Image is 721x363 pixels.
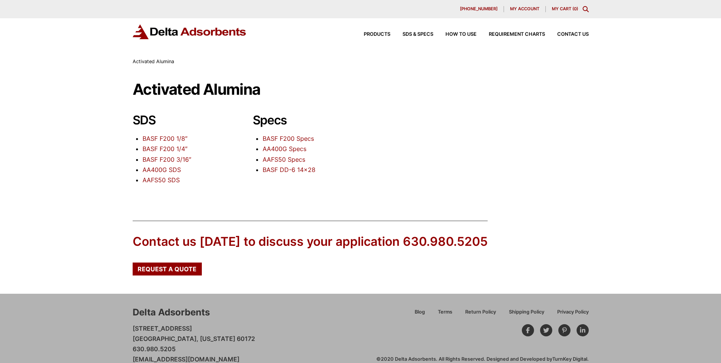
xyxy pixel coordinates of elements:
a: Request a Quote [133,263,202,275]
span: 0 [574,6,577,11]
a: AA400G SDS [143,166,181,174]
span: Contact Us [557,32,589,37]
span: SDS & SPECS [402,32,433,37]
span: [PHONE_NUMBER] [460,7,498,11]
a: Blog [408,308,431,321]
div: ©2020 Delta Adsorbents. All Rights Reserved. Designed and Developed by . [376,356,589,363]
span: Products [364,32,390,37]
a: BASF F200 1/8″ [143,135,187,142]
div: Toggle Modal Content [583,6,589,12]
span: Requirement Charts [489,32,545,37]
a: Terms [431,308,459,321]
a: BASF DD-6 14×28 [263,166,315,174]
a: Privacy Policy [551,308,589,321]
h2: Specs [253,113,349,127]
a: My Cart (0) [552,6,578,11]
a: [EMAIL_ADDRESS][DOMAIN_NAME] [133,355,239,363]
a: Contact Us [545,32,589,37]
a: [PHONE_NUMBER] [454,6,504,12]
span: Request a Quote [138,266,196,272]
span: My account [510,7,539,11]
a: BASF F200 1/4″ [143,145,187,153]
span: Shipping Policy [509,310,544,315]
a: Products [352,32,390,37]
div: Delta Adsorbents [133,306,210,319]
a: Return Policy [459,308,502,321]
span: Activated Alumina [133,59,174,64]
span: Terms [438,310,452,315]
h1: Activated Alumina [133,81,589,98]
span: Privacy Policy [557,310,589,315]
a: Requirement Charts [477,32,545,37]
span: Blog [415,310,425,315]
a: BASF F200 Specs [263,135,314,142]
a: How to Use [433,32,477,37]
span: How to Use [445,32,477,37]
a: AAFS50 SDS [143,176,180,184]
h2: SDS [133,113,228,127]
div: Contact us [DATE] to discuss your application 630.980.5205 [133,233,488,250]
a: BASF F200 3/16″ [143,156,191,163]
a: AA400G Specs [263,145,306,153]
a: SDS & SPECS [390,32,433,37]
span: Return Policy [465,310,496,315]
a: My account [504,6,546,12]
a: AAFS50 Specs [263,156,305,163]
img: Delta Adsorbents [133,24,247,39]
a: TurnKey Digital [552,356,587,362]
a: Shipping Policy [502,308,551,321]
